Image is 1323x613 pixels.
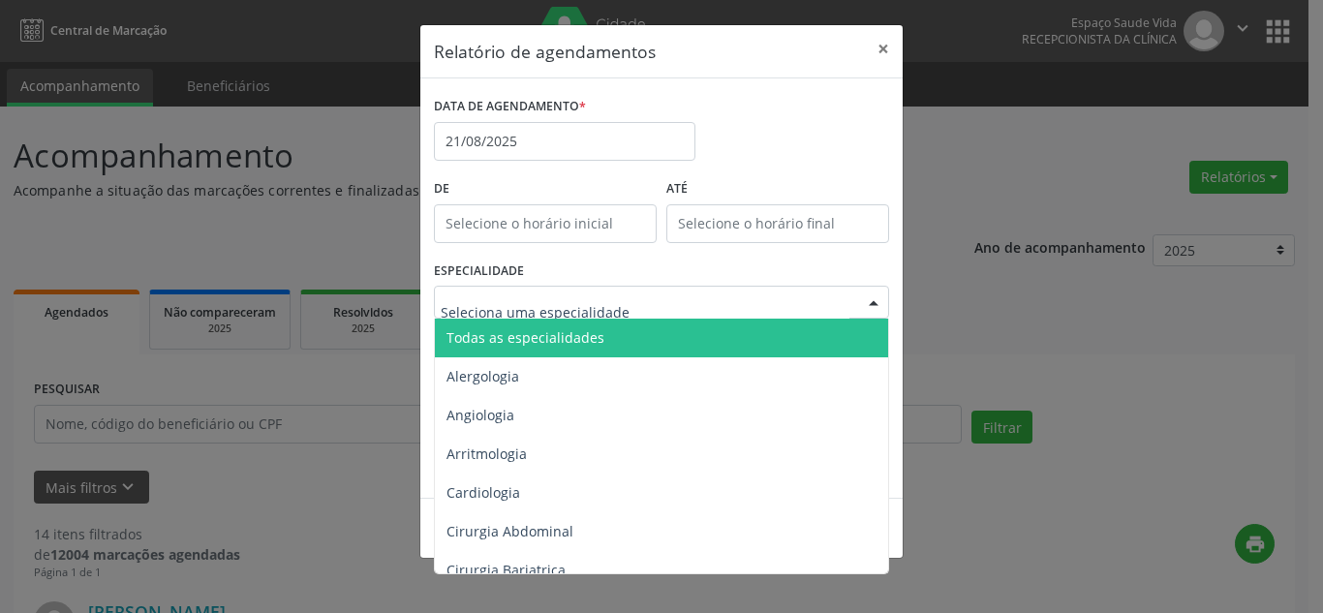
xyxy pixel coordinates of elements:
span: Cardiologia [446,483,520,502]
span: Arritmologia [446,444,527,463]
input: Seleciona uma especialidade [441,292,849,331]
span: Cirurgia Abdominal [446,522,573,540]
span: Alergologia [446,367,519,385]
span: Cirurgia Bariatrica [446,561,566,579]
span: Todas as especialidades [446,328,604,347]
input: Selecione uma data ou intervalo [434,122,695,161]
h5: Relatório de agendamentos [434,39,656,64]
label: ATÉ [666,174,889,204]
input: Selecione o horário final [666,204,889,243]
input: Selecione o horário inicial [434,204,657,243]
span: Angiologia [446,406,514,424]
button: Close [864,25,903,73]
label: DATA DE AGENDAMENTO [434,92,586,122]
label: ESPECIALIDADE [434,257,524,287]
label: De [434,174,657,204]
